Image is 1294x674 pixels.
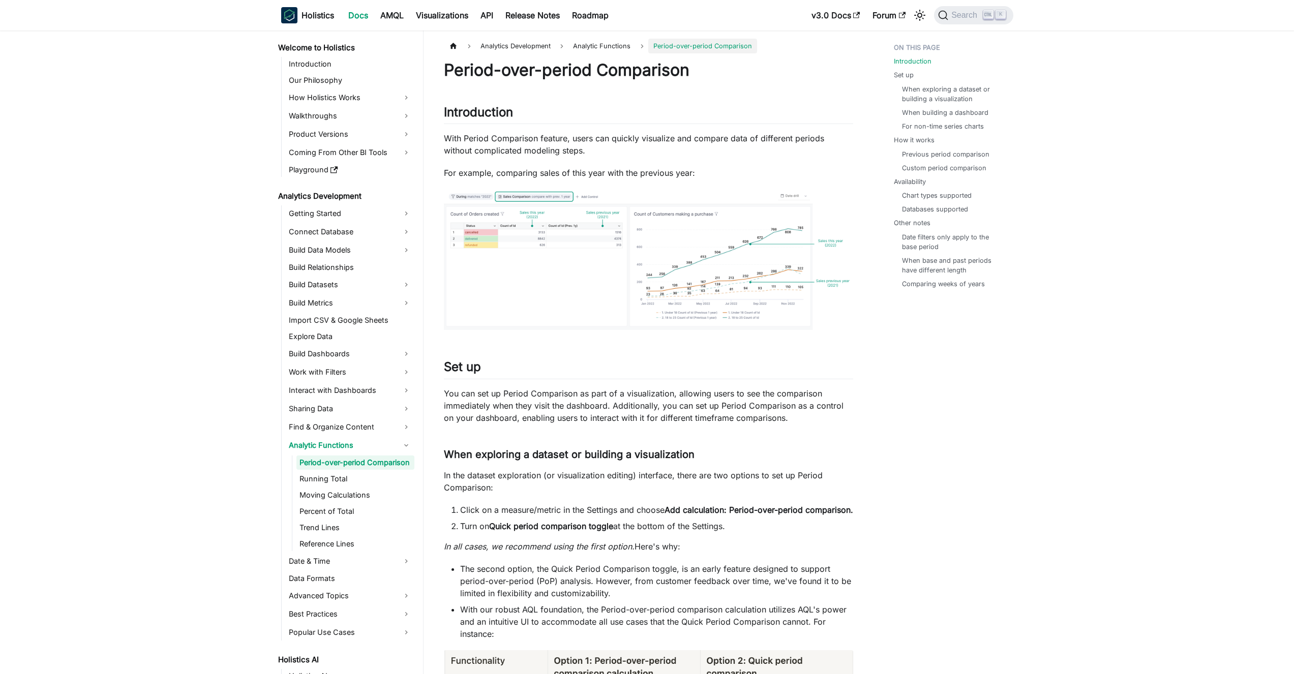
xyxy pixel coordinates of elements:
a: Build Dashboards [286,346,414,362]
a: When building a dashboard [902,108,988,117]
a: Coming From Other BI Tools [286,144,414,161]
a: Availability [894,177,926,187]
a: Forum [866,7,912,23]
li: The second option, the Quick Period Comparison toggle, is an early feature designed to support pe... [460,563,853,599]
span: Period-over-period Comparison [648,39,757,53]
a: Home page [444,39,463,53]
p: You can set up Period Comparison as part of a visualization, allowing users to see the comparison... [444,387,853,424]
a: Import CSV & Google Sheets [286,313,414,327]
a: Date filters only apply to the base period [902,232,1003,252]
a: Other notes [894,218,930,228]
a: Walkthroughs [286,108,414,124]
a: Reference Lines [296,537,414,551]
a: How it works [894,135,935,145]
nav: Docs sidebar [271,30,424,674]
a: Explore Data [286,329,414,344]
a: When exploring a dataset or building a visualization [902,84,1003,104]
button: Search (Ctrl+K) [934,6,1013,24]
a: Previous period comparison [902,149,989,159]
a: Our Philosophy [286,73,414,87]
nav: Breadcrumbs [444,39,853,53]
a: HolisticsHolistics [281,7,334,23]
a: Build Metrics [286,295,414,311]
a: AMQL [374,7,410,23]
p: Here's why: [444,540,853,553]
a: Databases supported [902,204,968,214]
h3: When exploring a dataset or building a visualization [444,448,853,461]
strong: Quick period comparison toggle [489,521,613,531]
a: Analytic Functions [286,437,414,453]
b: Holistics [302,9,334,21]
a: Set up [894,70,914,80]
a: Release Notes [499,7,566,23]
a: Popular Use Cases [286,624,414,640]
a: Sharing Data [286,401,414,417]
a: Introduction [894,56,931,66]
a: Chart types supported [902,191,972,200]
a: Docs [342,7,374,23]
a: Advanced Topics [286,588,414,604]
a: For non-time series charts [902,121,984,131]
a: Moving Calculations [296,488,414,502]
a: Visualizations [410,7,474,23]
a: Custom period comparison [902,163,986,173]
a: Build Data Models [286,242,414,258]
a: Comparing weeks of years [902,279,985,289]
h1: Period-over-period Comparison [444,60,853,80]
a: Build Relationships [286,260,414,274]
a: Percent of Total [296,504,414,518]
em: In all cases, we recommend using the first option. [444,541,635,552]
li: With our robust AQL foundation, the Period-over-period comparison calculation utilizes AQL's powe... [460,603,853,640]
a: Connect Database [286,224,414,240]
a: API [474,7,499,23]
a: Welcome to Holistics [275,41,414,55]
a: Build Datasets [286,277,414,293]
p: In the dataset exploration (or visualization editing) interface, there are two options to set up ... [444,469,853,494]
a: Find & Organize Content [286,419,414,435]
a: Best Practices [286,606,414,622]
a: Holistics AI [275,653,414,667]
span: Search [948,11,983,20]
a: Playground [286,163,414,177]
button: Switch between dark and light mode (currently light mode) [912,7,928,23]
a: Introduction [286,57,414,71]
h2: Set up [444,359,853,379]
span: Analytic Functions [568,39,636,53]
li: Turn on at the bottom of the Settings. [460,520,853,532]
a: v3.0 Docs [805,7,866,23]
li: Click on a measure/metric in the Settings and choose [460,504,853,516]
a: Getting Started [286,205,414,222]
a: Date & Time [286,553,414,569]
strong: Add calculation: Period-over-period comparison. [665,505,853,515]
a: Interact with Dashboards [286,382,414,399]
kbd: K [996,10,1006,19]
h2: Introduction [444,105,853,124]
p: With Period Comparison feature, users can quickly visualize and compare data of different periods... [444,132,853,157]
a: When base and past periods have different length [902,256,1003,275]
a: How Holistics Works [286,89,414,106]
a: Product Versions [286,126,414,142]
a: Analytics Development [275,189,414,203]
a: Trend Lines [296,520,414,535]
a: Work with Filters [286,364,414,380]
a: Roadmap [566,7,615,23]
img: Holistics [281,7,297,23]
span: Analytics Development [475,39,556,53]
a: Running Total [296,472,414,486]
a: Period-over-period Comparison [296,455,414,470]
p: For example, comparing sales of this year with the previous year: [444,167,853,179]
a: Data Formats [286,571,414,586]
